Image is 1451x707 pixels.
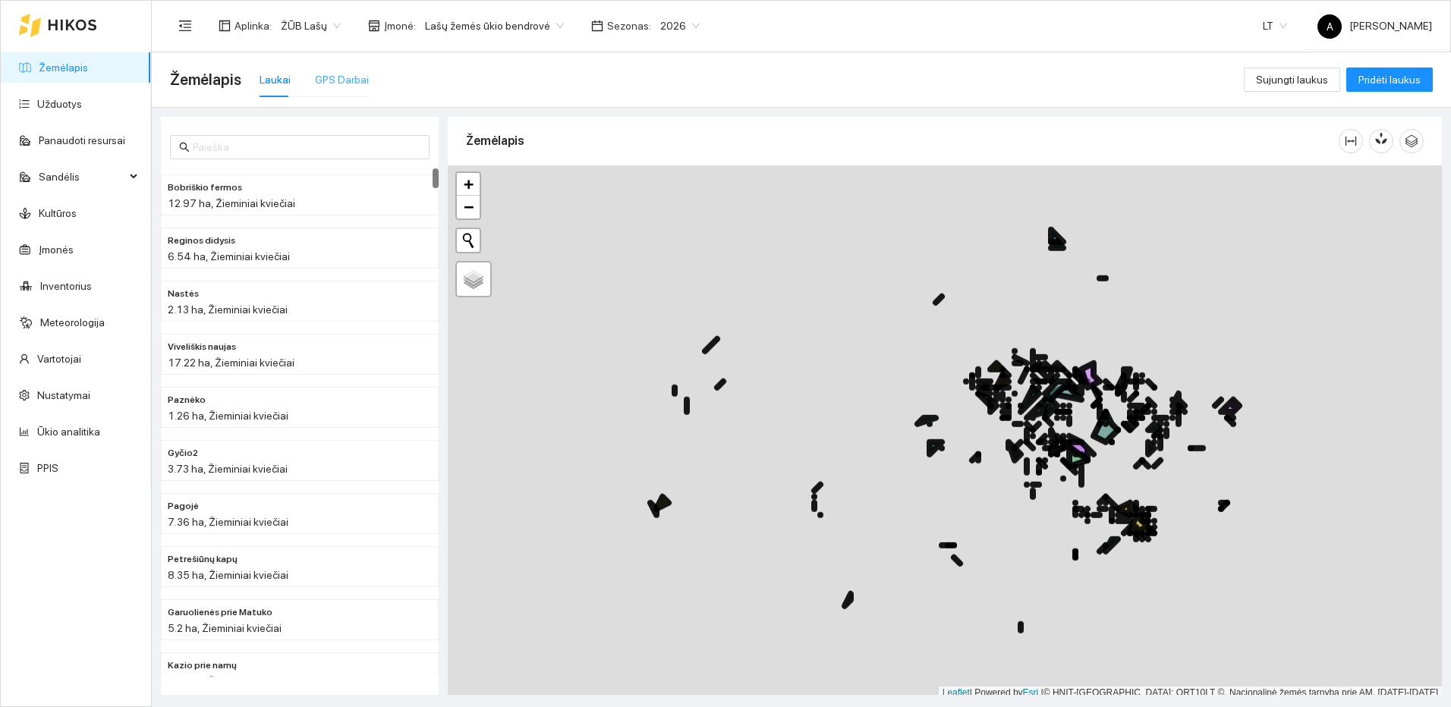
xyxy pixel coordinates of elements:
[37,389,90,401] a: Nustatymai
[168,605,272,620] span: Garuolienės prie Matuko
[37,353,81,365] a: Vartotojai
[1263,14,1287,37] span: LT
[457,229,480,252] button: Initiate a new search
[39,61,88,74] a: Žemėlapis
[1358,71,1421,88] span: Pridėti laukus
[368,20,380,32] span: shop
[178,19,192,33] span: menu-fold
[168,340,236,354] span: Viveliškis naujas
[1317,20,1432,32] span: [PERSON_NAME]
[1327,14,1333,39] span: A
[168,516,288,528] span: 7.36 ha, Žieminiai kviečiai
[943,687,970,698] a: Leaflet
[168,181,242,195] span: Bobriškio fermos
[168,234,235,248] span: Reginos didysis
[457,262,490,296] a: Layers
[37,462,58,474] a: PPIS
[40,316,105,328] a: Meteorologija
[168,446,198,460] span: Gyčio2
[39,244,74,256] a: Įmonės
[1256,71,1328,88] span: Sujungti laukus
[1346,68,1433,92] button: Pridėti laukus
[168,197,295,209] span: 12.97 ha, Žieminiai kviečiai
[607,17,651,34] span: Sezonas :
[168,303,288,316] span: 2.13 ha, Žieminiai kviečiai
[260,71,291,88] div: Laukai
[384,17,416,34] span: Įmonė :
[168,622,282,634] span: 5.2 ha, Žieminiai kviečiai
[315,71,369,88] div: GPS Darbai
[219,20,231,32] span: layout
[168,463,288,475] span: 3.73 ha, Žieminiai kviečiai
[170,68,241,92] span: Žemėlapis
[939,687,1442,699] div: | Powered by © HNIT-[GEOGRAPHIC_DATA]; ORT10LT ©, Nacionalinė žemės tarnyba prie AM, [DATE]-[DATE]
[168,357,294,369] span: 17.22 ha, Žieminiai kviečiai
[168,250,290,262] span: 6.54 ha, Žieminiai kviečiai
[37,98,82,110] a: Užduotys
[1244,74,1340,86] a: Sujungti laukus
[168,658,237,673] span: Kazio prie namų
[40,280,92,292] a: Inventorius
[1339,129,1363,153] button: column-width
[168,675,288,687] span: 3.27 ha, Žieminiai kviečiai
[1041,687,1043,698] span: |
[281,14,341,37] span: ŽŪB Lašų
[37,426,100,438] a: Ūkio analitika
[457,196,480,218] a: Zoom out
[193,139,420,156] input: Paieška
[179,142,190,152] span: search
[591,20,603,32] span: calendar
[234,17,272,34] span: Aplinka :
[457,173,480,196] a: Zoom in
[170,11,200,41] button: menu-fold
[168,569,288,581] span: 8.35 ha, Žieminiai kviečiai
[464,174,474,193] span: +
[168,287,199,301] span: Nastės
[464,197,474,216] span: −
[168,393,206,407] span: Paznėko
[168,552,238,567] span: Petrešiūnų kapų
[660,14,700,37] span: 2026
[39,207,77,219] a: Kultūros
[39,134,125,146] a: Panaudoti resursai
[1346,74,1433,86] a: Pridėti laukus
[1023,687,1039,698] a: Esri
[1339,135,1362,147] span: column-width
[168,410,288,422] span: 1.26 ha, Žieminiai kviečiai
[425,14,564,37] span: Lašų žemės ūkio bendrovė
[1244,68,1340,92] button: Sujungti laukus
[466,119,1339,162] div: Žemėlapis
[168,499,199,514] span: Pagojė
[39,162,125,192] span: Sandėlis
